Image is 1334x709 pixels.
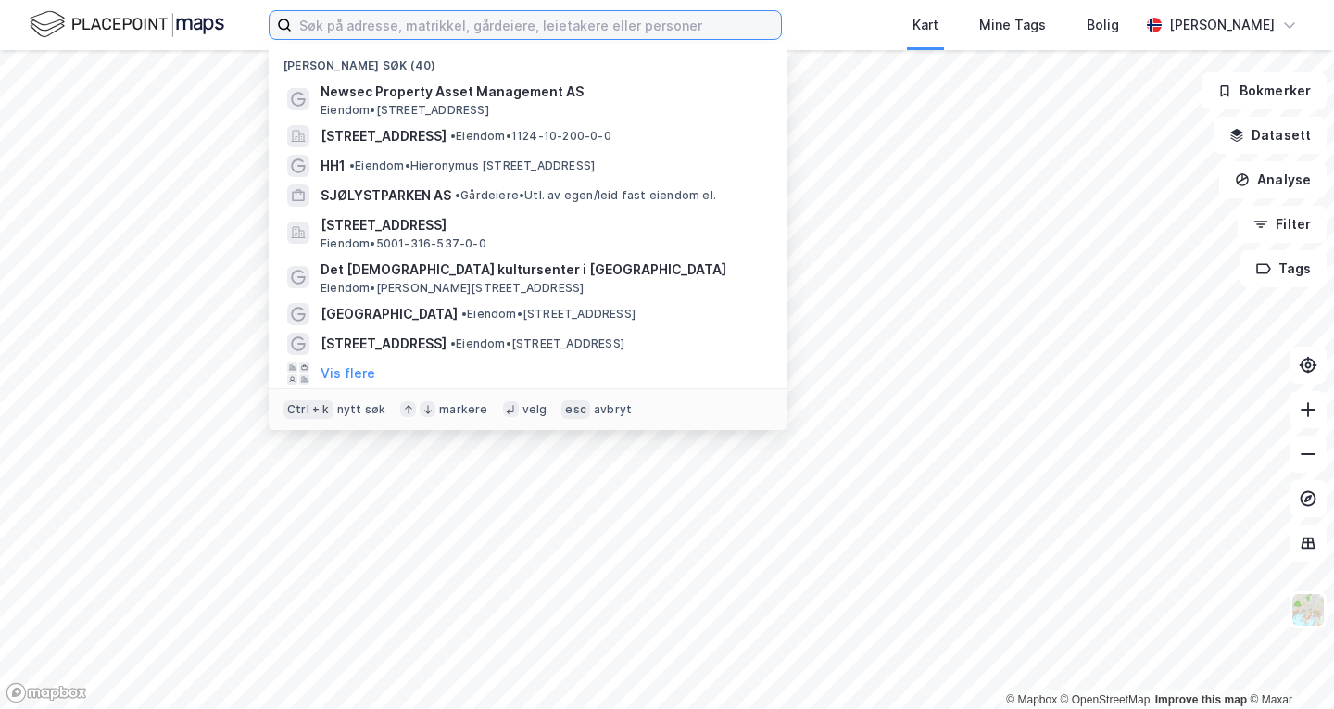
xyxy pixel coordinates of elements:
a: Mapbox [1006,693,1057,706]
span: Eiendom • [PERSON_NAME][STREET_ADDRESS] [321,281,584,296]
span: [STREET_ADDRESS] [321,214,765,236]
span: Newsec Property Asset Management AS [321,81,765,103]
span: Gårdeiere • Utl. av egen/leid fast eiendom el. [455,188,716,203]
span: Eiendom • 5001-316-537-0-0 [321,236,486,251]
div: markere [439,402,487,417]
iframe: Chat Widget [1241,620,1334,709]
span: [STREET_ADDRESS] [321,125,447,147]
span: Eiendom • [STREET_ADDRESS] [321,103,489,118]
span: [GEOGRAPHIC_DATA] [321,303,458,325]
div: Kontrollprogram for chat [1241,620,1334,709]
div: [PERSON_NAME] [1169,14,1275,36]
div: velg [522,402,547,417]
div: Mine Tags [979,14,1046,36]
div: avbryt [594,402,632,417]
span: • [450,336,456,350]
span: Det [DEMOGRAPHIC_DATA] kultursenter i [GEOGRAPHIC_DATA] [321,259,765,281]
div: nytt søk [337,402,386,417]
span: Eiendom • [STREET_ADDRESS] [450,336,624,351]
span: Eiendom • Hieronymus [STREET_ADDRESS] [349,158,595,173]
span: • [450,129,456,143]
span: Eiendom • [STREET_ADDRESS] [461,307,636,322]
div: Kart [912,14,938,36]
button: Filter [1238,206,1327,243]
div: [PERSON_NAME] søk (40) [269,44,787,77]
div: Ctrl + k [283,400,333,419]
a: OpenStreetMap [1061,693,1151,706]
span: [STREET_ADDRESS] [321,333,447,355]
div: esc [561,400,590,419]
span: Eiendom • 1124-10-200-0-0 [450,129,611,144]
button: Tags [1240,250,1327,287]
button: Bokmerker [1202,72,1327,109]
img: Z [1290,592,1326,627]
span: HH1 [321,155,346,177]
button: Datasett [1214,117,1327,154]
span: SJØLYSTPARKEN AS [321,184,451,207]
a: Improve this map [1155,693,1247,706]
span: • [455,188,460,202]
input: Søk på adresse, matrikkel, gårdeiere, leietakere eller personer [292,11,781,39]
span: • [349,158,355,172]
div: Bolig [1087,14,1119,36]
button: Analyse [1219,161,1327,198]
a: Mapbox homepage [6,682,87,703]
button: Vis flere [321,362,375,385]
span: • [461,307,467,321]
img: logo.f888ab2527a4732fd821a326f86c7f29.svg [30,8,224,41]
